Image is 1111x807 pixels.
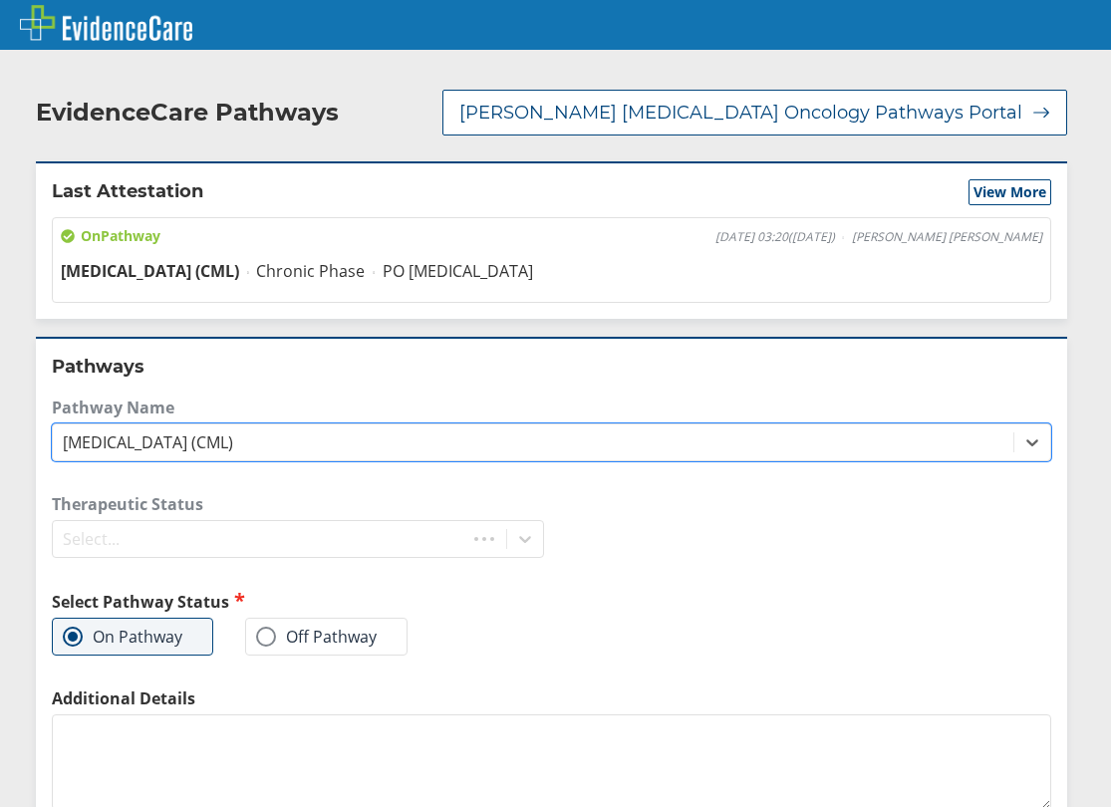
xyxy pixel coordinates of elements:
[459,101,1022,125] span: [PERSON_NAME] [MEDICAL_DATA] Oncology Pathways Portal
[52,179,203,205] h2: Last Attestation
[256,260,365,282] span: Chronic Phase
[20,5,192,41] img: EvidenceCare
[442,90,1067,135] button: [PERSON_NAME] [MEDICAL_DATA] Oncology Pathways Portal
[973,182,1046,202] span: View More
[383,260,533,282] span: PO [MEDICAL_DATA]
[52,355,1051,379] h2: Pathways
[715,229,835,245] span: [DATE] 03:20 ( [DATE] )
[36,98,339,128] h2: EvidenceCare Pathways
[52,397,1051,418] label: Pathway Name
[52,493,544,515] label: Therapeutic Status
[969,179,1051,205] button: View More
[52,687,1051,709] label: Additional Details
[256,627,377,647] label: Off Pathway
[52,590,544,613] h2: Select Pathway Status
[61,260,239,282] span: [MEDICAL_DATA] (CML)
[852,229,1042,245] span: [PERSON_NAME] [PERSON_NAME]
[61,226,160,246] span: On Pathway
[63,627,182,647] label: On Pathway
